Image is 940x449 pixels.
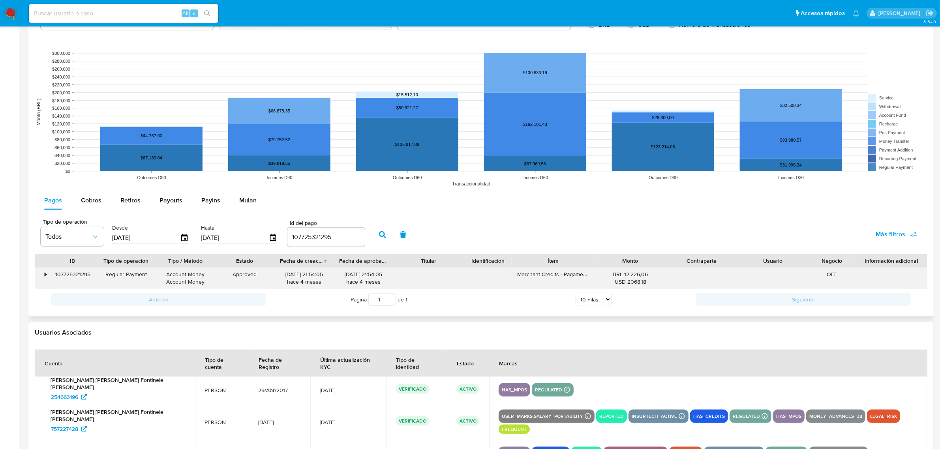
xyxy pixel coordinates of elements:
[801,9,845,17] span: Accesos rápidos
[193,9,195,17] span: s
[853,10,859,17] a: Notificaciones
[29,8,218,19] input: Buscar usuario o caso...
[926,9,934,17] a: Salir
[199,8,215,19] button: search-icon
[182,9,189,17] span: Alt
[878,9,923,17] p: santiago.sgreco@mercadolibre.com
[923,19,936,25] span: 3.154.0
[35,329,927,337] h2: Usuarios Asociados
